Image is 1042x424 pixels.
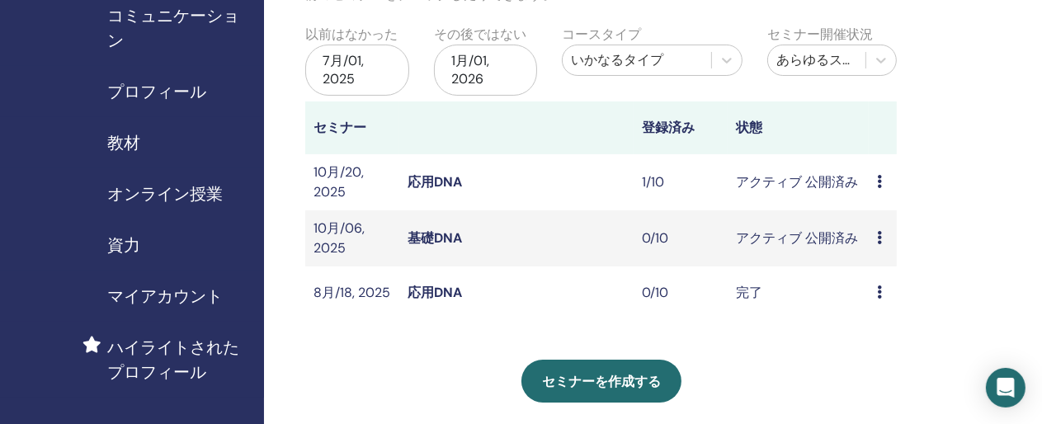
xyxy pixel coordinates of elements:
[305,154,399,210] td: 10月/20, 2025
[634,266,728,320] td: 0/10
[305,25,398,45] label: 以前はなかった
[986,368,1025,408] div: Open Intercom Messenger
[521,360,681,403] a: セミナーを作成する
[634,210,728,266] td: 0/10
[776,50,857,70] div: あらゆるステータス
[305,45,409,96] div: 7月/01, 2025
[728,101,869,154] th: 状態
[634,154,728,210] td: 1/10
[542,373,661,390] span: セミナーを作成する
[728,154,869,210] td: アクティブ 公開済み
[107,335,251,384] span: ハイライトされたプロフィール
[408,173,462,191] a: 応用DNA
[107,130,140,155] span: 教材
[634,101,728,154] th: 登録済み
[107,3,251,53] span: コミュニケーション
[434,25,526,45] label: その後ではない
[728,210,869,266] td: アクティブ 公開済み
[305,210,399,266] td: 10月/06, 2025
[571,50,703,70] div: いかなるタイプ
[305,266,399,320] td: 8月/18, 2025
[305,101,399,154] th: セミナー
[107,284,223,309] span: マイアカウント
[767,25,873,45] label: セミナー開催状況
[434,45,538,96] div: 1月/01, 2026
[562,25,641,45] label: コースタイプ
[408,284,462,301] a: 応用DNA
[107,181,223,206] span: オンライン授業
[107,233,140,257] span: 資力
[728,266,869,320] td: 完了
[408,229,462,247] a: 基礎DNA
[107,79,206,104] span: プロフィール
